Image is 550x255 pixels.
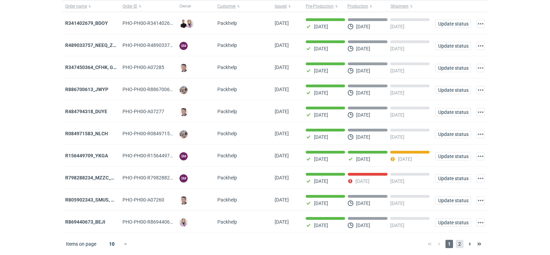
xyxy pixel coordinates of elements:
[390,134,404,140] p: [DATE]
[217,153,237,158] span: Packhelp
[389,1,432,12] button: Shipment
[179,3,191,9] span: Owner
[62,1,120,12] button: Order name
[179,196,188,205] img: Maciej Sikora
[477,218,485,227] button: Actions
[179,108,188,116] img: Maciej Sikora
[122,109,164,114] span: PHO-PH00-A07277
[390,200,404,206] p: [DATE]
[275,131,289,136] span: 24/09/2025
[275,219,289,225] span: 19/09/2025
[438,21,468,26] span: Update status
[438,66,468,70] span: Update status
[275,197,289,203] span: 22/09/2025
[438,88,468,92] span: Update status
[275,175,289,180] span: 22/09/2025
[390,90,404,96] p: [DATE]
[314,134,328,140] p: [DATE]
[122,131,190,136] span: PHO-PH00-R084971583_NLCH
[356,112,370,118] p: [DATE]
[65,175,124,180] a: R798288234_MZZC_YZOD
[275,20,289,26] span: 29/09/2025
[438,110,468,115] span: Update status
[314,156,328,162] p: [DATE]
[122,219,187,225] span: PHO-PH00-R869440673_BEJI
[65,42,182,48] a: R489033757_NEEQ_ZVYP_WVPK_PHVG_SDDZ_GAYC
[390,223,404,228] p: [DATE]
[477,152,485,160] button: Actions
[435,218,471,227] button: Update status
[390,112,404,118] p: [DATE]
[101,239,123,249] div: 10
[65,20,108,26] a: R341402679_BDOY
[122,42,262,48] span: PHO-PH00-R489033757_NEEQ_ZVYP_WVPK_PHVG_SDDZ_GAYC
[65,197,123,203] a: R805902343_SMUS, XBDT
[122,3,137,9] span: Order ID
[477,130,485,138] button: Actions
[65,109,107,114] a: R484794318_DUYE
[477,174,485,183] button: Actions
[435,64,471,72] button: Update status
[435,174,471,183] button: Update status
[347,3,368,9] span: Production
[122,20,190,26] span: PHO-PH00-R341402679_BDOY
[438,132,468,137] span: Update status
[275,65,289,70] span: 25/09/2025
[217,219,237,225] span: Packhelp
[65,153,108,158] a: R156449709_YKGA
[217,65,237,70] span: Packhelp
[217,197,237,203] span: Packhelp
[356,46,370,51] p: [DATE]
[275,109,289,114] span: 24/09/2025
[438,198,468,203] span: Update status
[314,112,328,118] p: [DATE]
[179,64,188,72] img: Maciej Sikora
[445,240,453,248] span: 1
[390,68,404,73] p: [DATE]
[65,65,122,70] a: R347450364_CFHK, GKSJ
[122,197,164,203] span: PHO-PH00-A07260
[314,46,328,51] p: [DATE]
[65,219,105,225] a: R869440673_BEJI
[217,3,236,9] span: Customer
[179,130,188,138] img: Michał Palasek
[217,109,237,114] span: Packhelp
[390,46,404,51] p: [DATE]
[356,134,370,140] p: [DATE]
[215,1,272,12] button: Customer
[435,152,471,160] button: Update status
[217,131,237,136] span: Packhelp
[346,1,389,12] button: Production
[438,154,468,159] span: Update status
[314,68,328,73] p: [DATE]
[272,1,303,12] button: Issued
[275,42,289,48] span: 29/09/2025
[435,130,471,138] button: Update status
[217,42,237,48] span: Packhelp
[391,3,409,9] span: Shipment
[435,196,471,205] button: Update status
[179,42,188,50] figcaption: SM
[314,178,328,184] p: [DATE]
[217,20,237,26] span: Packhelp
[66,241,96,247] span: Items on page
[179,20,188,28] img: Tomasz Kubiak
[435,86,471,94] button: Update status
[356,68,370,73] p: [DATE]
[65,131,108,136] a: R084971583_NLCH
[438,220,468,225] span: Update status
[65,87,108,92] a: R886700613_JWYP
[356,24,370,29] p: [DATE]
[122,153,190,158] span: PHO-PH00-R156449709_YKGA
[477,20,485,28] button: Actions
[390,24,404,29] p: [DATE]
[356,156,370,162] p: [DATE]
[477,108,485,116] button: Actions
[122,87,190,92] span: PHO-PH00-R886700613_JWYP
